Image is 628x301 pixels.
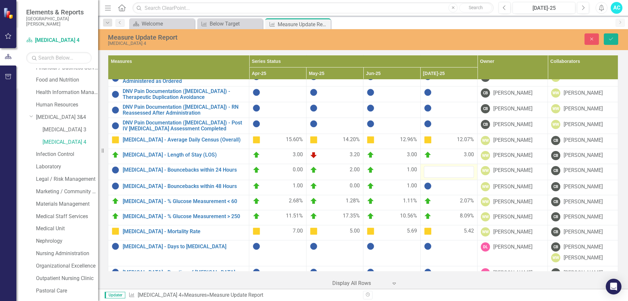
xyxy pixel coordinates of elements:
div: Open Intercom Messenger [606,279,621,294]
img: Caution [253,136,260,144]
div: [PERSON_NAME] [493,183,532,191]
img: On Target [310,182,318,190]
a: [MEDICAL_DATA] - Bouncebacks within 48 Hours [123,183,246,189]
div: WW [481,166,490,175]
img: On Target [253,166,260,174]
div: [PERSON_NAME] [564,198,603,206]
span: 12.96% [400,136,417,144]
img: On Target [310,197,318,205]
img: On Target [367,151,375,159]
div: CB [551,182,560,191]
div: WW [551,88,560,98]
div: CB [481,88,490,98]
img: No Information [424,268,432,276]
div: [PERSON_NAME] [564,269,603,277]
a: Infection Control [36,151,98,158]
img: Caution [112,136,119,144]
a: [MEDICAL_DATA] - Length of Stay (LOS) [123,152,246,158]
div: [PERSON_NAME] [493,243,532,251]
div: [PERSON_NAME] [493,152,532,159]
span: Updater [105,292,125,298]
img: No Information [253,120,260,128]
div: [PERSON_NAME] [564,105,603,113]
span: 1.00 [407,166,417,174]
img: On Target [253,197,260,205]
a: Welcome [131,20,193,28]
div: CB [551,151,560,160]
img: No Information [112,122,119,130]
span: 1.11% [403,197,417,205]
div: [PERSON_NAME] [564,137,603,144]
img: No Information [367,268,375,276]
div: CB [551,197,560,206]
div: [PERSON_NAME] [564,89,603,97]
span: 12.07% [457,136,474,144]
a: Outpatient Nursing Clinic [36,275,98,282]
span: 0.00 [293,166,303,174]
span: 3.00 [293,151,303,159]
img: No Information [253,268,260,276]
div: CB [551,136,560,145]
div: [PERSON_NAME] [493,137,532,144]
img: Caution [367,227,375,235]
div: WW [481,197,490,206]
div: [PERSON_NAME] [493,269,532,277]
img: No Information [112,90,119,98]
button: AC [611,2,622,14]
div: WW [551,253,560,262]
div: WW [551,104,560,113]
input: Search Below... [26,52,92,64]
a: Medical Staff Services [36,213,98,220]
img: Caution [253,227,260,235]
img: No Information [424,242,432,250]
div: [PERSON_NAME] [493,198,532,206]
a: Medical Unit [36,225,98,233]
img: No Information [310,104,318,112]
a: Marketing / Community Services [36,188,98,196]
img: On Target [424,197,432,205]
a: Health Information Management [36,89,98,96]
div: Below Target [210,20,261,28]
a: DNV Pain Documentation ([MEDICAL_DATA]) - Post IV [MEDICAL_DATA] Assessment Completed [123,120,246,131]
a: Organizational Excellence [36,262,98,270]
div: [PERSON_NAME] [564,243,603,251]
div: [PERSON_NAME] [564,213,603,221]
span: 1.00 [407,182,417,190]
img: Caution [310,136,318,144]
div: [PERSON_NAME] [493,105,532,113]
div: WW [481,151,490,160]
a: Laboratory [36,163,98,171]
div: CB [551,166,560,175]
input: Search ClearPoint... [132,2,494,14]
span: Search [469,5,483,10]
button: [DATE]-25 [513,2,575,14]
a: [MEDICAL_DATA] - Duration of [MEDICAL_DATA] [123,270,246,275]
span: 14.20% [343,136,360,144]
a: [MEDICAL_DATA] - % Glucose Measurement < 60 [123,198,246,204]
span: 5.00 [350,227,360,235]
div: DL [481,242,490,252]
span: 3.00 [407,151,417,159]
span: 17.35% [343,212,360,220]
span: 2.07% [460,197,474,205]
a: [MEDICAL_DATA] - Bouncebacks within 24 Hours [123,167,246,173]
a: [MEDICAL_DATA] - Days to [MEDICAL_DATA] [123,244,246,250]
span: 0.00 [350,182,360,190]
a: Food and Nutrition [36,76,98,84]
img: No Information [424,120,432,128]
a: [MEDICAL_DATA] - % Glucose Measurement > 250 [123,214,246,219]
div: [PERSON_NAME] [493,121,532,128]
img: Below Plan [310,151,318,159]
img: On Target [367,182,375,190]
div: CB [551,268,560,277]
img: On Target [112,151,119,159]
a: [MEDICAL_DATA] 4 [138,292,182,298]
a: Pastoral Care [36,287,98,295]
a: [MEDICAL_DATA] 4 [26,37,92,44]
span: 10.56% [400,212,417,220]
a: [MEDICAL_DATA] - Mortality Rate [123,229,246,235]
span: 2.68% [289,197,303,205]
img: On Target [112,197,119,205]
img: Caution [424,227,432,235]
